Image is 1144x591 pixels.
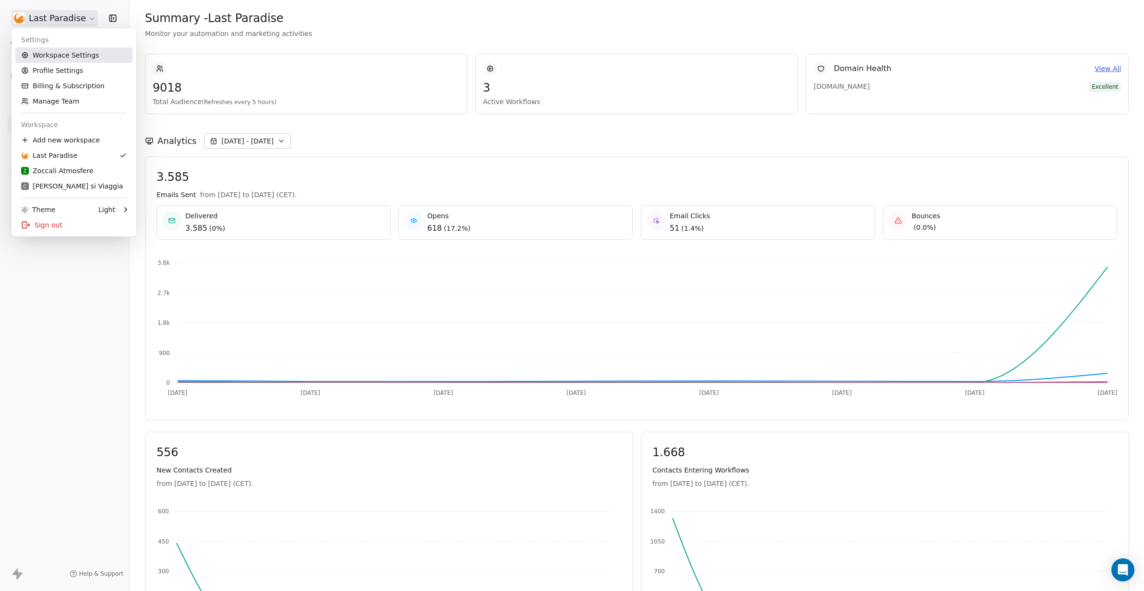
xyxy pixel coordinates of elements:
div: Zoccali Atmosfere [21,166,93,176]
img: lastparadise-pittogramma.jpg [21,152,29,159]
div: Light [98,205,115,214]
a: Workspace Settings [15,47,132,63]
div: [PERSON_NAME] si Viaggia [21,181,123,191]
div: Add new workspace [15,132,132,148]
div: Theme [21,205,55,214]
a: Profile Settings [15,63,132,78]
div: Last Paradise [21,151,77,160]
div: Settings [15,32,132,47]
a: Billing & Subscription [15,78,132,94]
span: C [23,183,26,190]
div: Workspace [15,117,132,132]
a: Manage Team [15,94,132,109]
div: Sign out [15,217,132,233]
span: Z [24,167,27,175]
